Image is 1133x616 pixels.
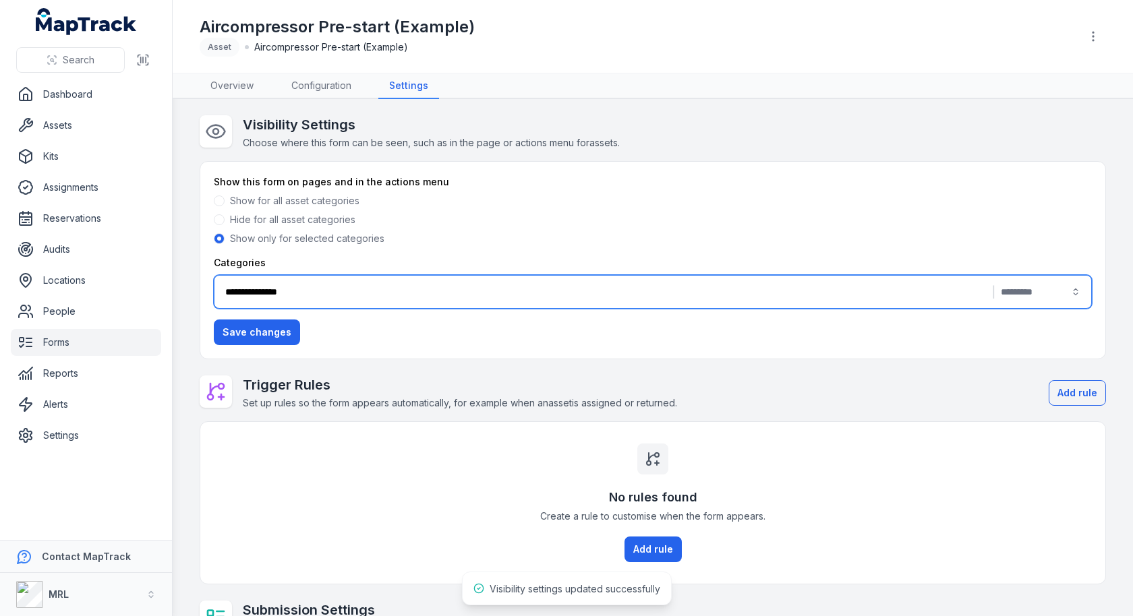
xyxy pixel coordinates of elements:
strong: Contact MapTrack [42,551,131,562]
a: Overview [200,73,264,99]
h3: No rules found [609,488,697,507]
span: Search [63,53,94,67]
a: Assets [11,112,161,139]
a: Reservations [11,205,161,232]
button: Save changes [214,319,300,345]
button: | [214,275,1092,309]
a: Alerts [11,391,161,418]
span: Set up rules so the form appears automatically, for example when an asset is assigned or returned. [243,397,677,408]
h2: Visibility Settings [243,115,620,134]
span: Choose where this form can be seen, such as in the page or actions menu for assets . [243,137,620,148]
a: Dashboard [11,81,161,108]
a: Settings [378,73,439,99]
a: Settings [11,422,161,449]
div: Asset [200,38,239,57]
a: Locations [11,267,161,294]
h1: Aircompressor Pre-start (Example) [200,16,475,38]
span: Aircompressor Pre-start (Example) [254,40,408,54]
span: Create a rule to customise when the form appears. [540,510,765,523]
a: Audits [11,236,161,263]
a: Assignments [11,174,161,201]
a: MapTrack [36,8,137,35]
h2: Trigger Rules [243,375,677,394]
button: Search [16,47,125,73]
label: Show only for selected categories [230,232,384,245]
label: Show for all asset categories [230,194,359,208]
a: Kits [11,143,161,170]
strong: MRL [49,588,69,600]
span: Visibility settings updated successfully [490,583,660,594]
a: Configuration [281,73,362,99]
label: Show this form on pages and in the actions menu [214,175,449,189]
button: Add rule [1049,380,1106,406]
a: Reports [11,360,161,387]
a: People [11,298,161,325]
a: Forms [11,329,161,356]
label: Categories [214,256,266,270]
button: Add rule [624,536,682,562]
label: Hide for all asset categories [230,213,355,226]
